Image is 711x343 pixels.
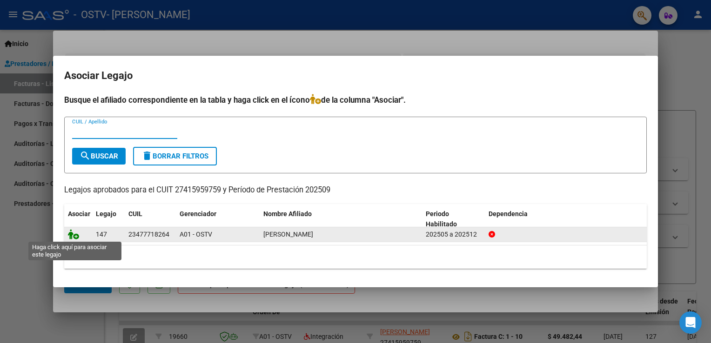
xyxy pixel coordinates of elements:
span: Buscar [80,152,118,160]
div: 1 registros [64,245,647,269]
div: 202505 a 202512 [426,229,481,240]
button: Borrar Filtros [133,147,217,165]
h4: Busque el afiliado correspondiente en la tabla y haga click en el ícono de la columna "Asociar". [64,94,647,106]
datatable-header-cell: Gerenciador [176,204,260,235]
span: 147 [96,231,107,238]
span: Legajo [96,210,116,218]
mat-icon: delete [141,150,153,161]
datatable-header-cell: Legajo [92,204,125,235]
span: Nombre Afiliado [263,210,312,218]
span: CUIL [128,210,142,218]
span: A01 - OSTV [180,231,212,238]
p: Legajos aprobados para el CUIT 27415959759 y Período de Prestación 202509 [64,185,647,196]
span: LAMAS MAIA JAQUELINE [263,231,313,238]
div: 23477718264 [128,229,169,240]
span: Gerenciador [180,210,216,218]
datatable-header-cell: CUIL [125,204,176,235]
h2: Asociar Legajo [64,67,647,85]
span: Borrar Filtros [141,152,208,160]
mat-icon: search [80,150,91,161]
datatable-header-cell: Dependencia [485,204,647,235]
datatable-header-cell: Asociar [64,204,92,235]
datatable-header-cell: Nombre Afiliado [260,204,422,235]
button: Buscar [72,148,126,165]
div: Open Intercom Messenger [679,311,702,334]
span: Dependencia [489,210,528,218]
span: Asociar [68,210,90,218]
datatable-header-cell: Periodo Habilitado [422,204,485,235]
span: Periodo Habilitado [426,210,457,228]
